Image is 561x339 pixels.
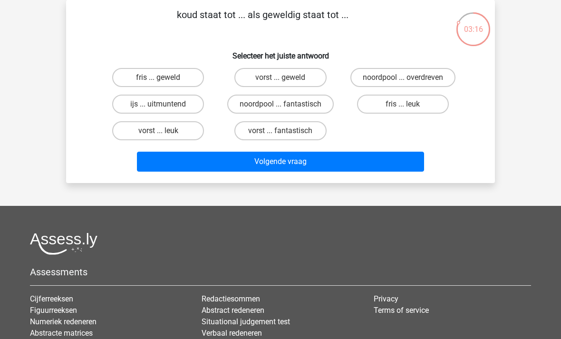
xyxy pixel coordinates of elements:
a: Privacy [374,294,398,303]
label: ijs ... uitmuntend [112,95,204,114]
a: Figuurreeksen [30,306,77,315]
a: Abstract redeneren [202,306,264,315]
p: koud staat tot ... als geweldig staat tot ... [81,8,444,36]
label: fris ... leuk [357,95,449,114]
a: Terms of service [374,306,429,315]
label: noordpool ... fantastisch [227,95,334,114]
a: Situational judgement test [202,317,290,326]
a: Verbaal redeneren [202,329,262,338]
button: Volgende vraag [137,152,425,172]
a: Numeriek redeneren [30,317,97,326]
a: Redactiesommen [202,294,260,303]
h5: Assessments [30,266,531,278]
label: fris ... geweld [112,68,204,87]
label: noordpool ... overdreven [350,68,455,87]
label: vorst ... leuk [112,121,204,140]
img: Assessly logo [30,232,97,255]
div: 03:16 [455,11,491,35]
h6: Selecteer het juiste antwoord [81,44,480,60]
a: Abstracte matrices [30,329,93,338]
label: vorst ... fantastisch [234,121,326,140]
a: Cijferreeksen [30,294,73,303]
label: vorst ... geweld [234,68,326,87]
